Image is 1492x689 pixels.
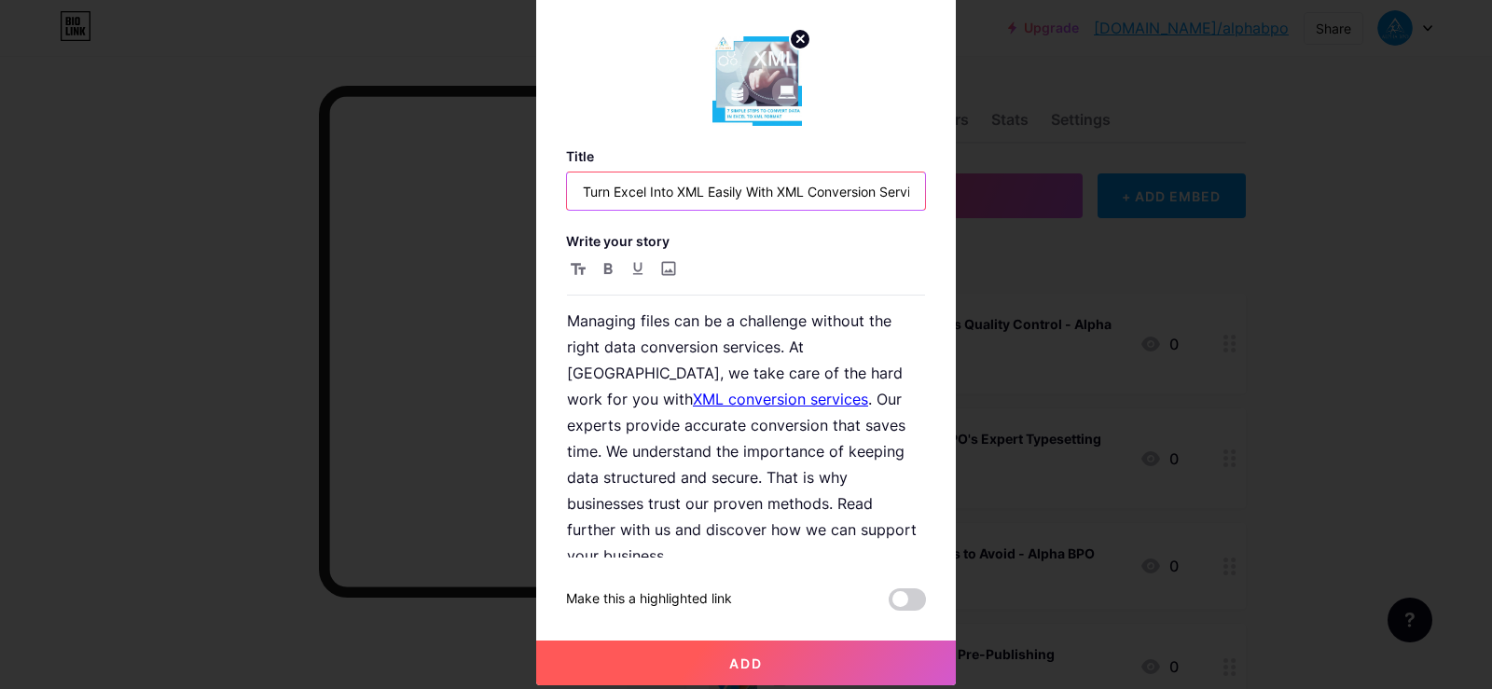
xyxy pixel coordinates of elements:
[567,172,925,210] input: Title
[566,148,926,164] h3: Title
[567,308,925,569] p: Managing files can be a challenge without the right data conversion services. At [GEOGRAPHIC_DATA...
[536,641,956,685] button: Add
[729,655,763,671] span: Add
[693,390,868,408] a: XML conversion services
[566,588,732,611] div: Make this a highlighted link
[566,233,926,249] h3: Write your story
[712,36,802,126] img: link_thumbnail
